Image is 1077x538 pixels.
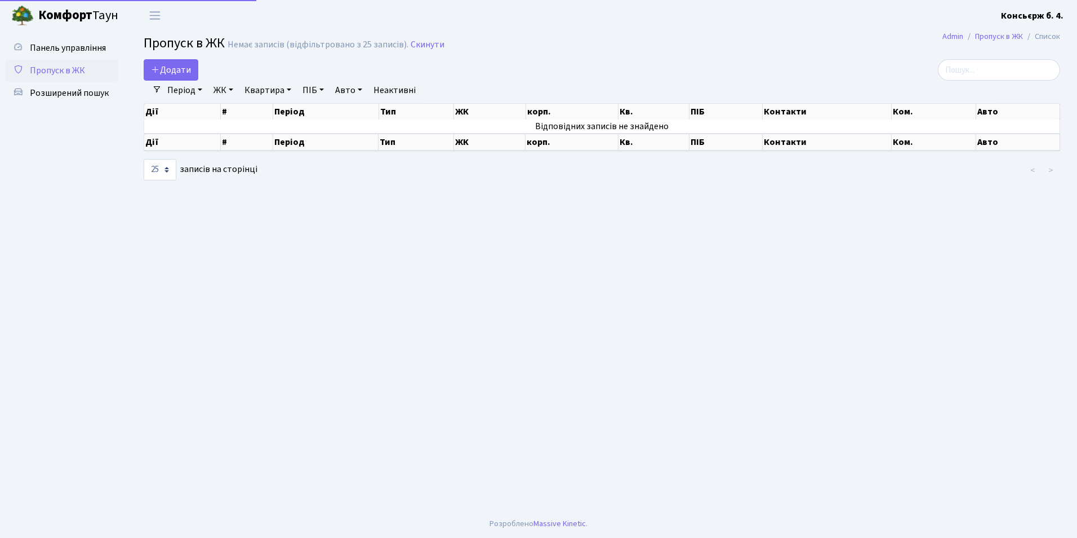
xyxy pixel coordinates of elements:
[144,159,176,180] select: записів на сторінці
[763,134,892,151] th: Контакти
[763,104,892,120] th: Контакти
[938,59,1060,81] input: Пошук...
[1001,9,1063,23] a: Консьєрж б. 4.
[209,81,238,100] a: ЖК
[976,134,1060,151] th: Авто
[489,518,588,530] div: Розроблено .
[6,82,118,104] a: Розширений пошук
[454,134,526,151] th: ЖК
[30,42,106,54] span: Панель управління
[1001,10,1063,22] b: Консьєрж б. 4.
[533,518,586,530] a: Massive Kinetic
[689,104,763,120] th: ПІБ
[144,59,198,81] a: Додати
[240,81,296,100] a: Квартира
[273,104,379,120] th: Період
[141,6,169,25] button: Переключити навігацію
[144,104,221,120] th: Дії
[379,134,454,151] th: Тип
[369,81,420,100] a: Неактивні
[331,81,367,100] a: Авто
[618,134,689,151] th: Кв.
[151,64,191,76] span: Додати
[38,6,92,24] b: Комфорт
[228,39,408,50] div: Немає записів (відфільтровано з 25 записів).
[298,81,328,100] a: ПІБ
[411,39,444,50] a: Скинути
[526,104,618,120] th: корп.
[6,59,118,82] a: Пропуск в ЖК
[1023,30,1060,43] li: Список
[221,104,273,120] th: #
[892,134,976,151] th: Ком.
[892,104,976,120] th: Ком.
[454,104,526,120] th: ЖК
[144,33,225,53] span: Пропуск в ЖК
[526,134,618,151] th: корп.
[273,134,379,151] th: Період
[30,64,85,77] span: Пропуск в ЖК
[976,104,1060,120] th: Авто
[6,37,118,59] a: Панель управління
[11,5,34,27] img: logo.png
[618,104,689,120] th: Кв.
[942,30,963,42] a: Admin
[925,25,1077,48] nav: breadcrumb
[379,104,455,120] th: Тип
[144,159,257,180] label: записів на сторінці
[144,120,1060,133] td: Відповідних записів не знайдено
[144,134,221,151] th: Дії
[689,134,763,151] th: ПІБ
[30,87,109,99] span: Розширений пошук
[221,134,273,151] th: #
[38,6,118,25] span: Таун
[975,30,1023,42] a: Пропуск в ЖК
[163,81,207,100] a: Період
